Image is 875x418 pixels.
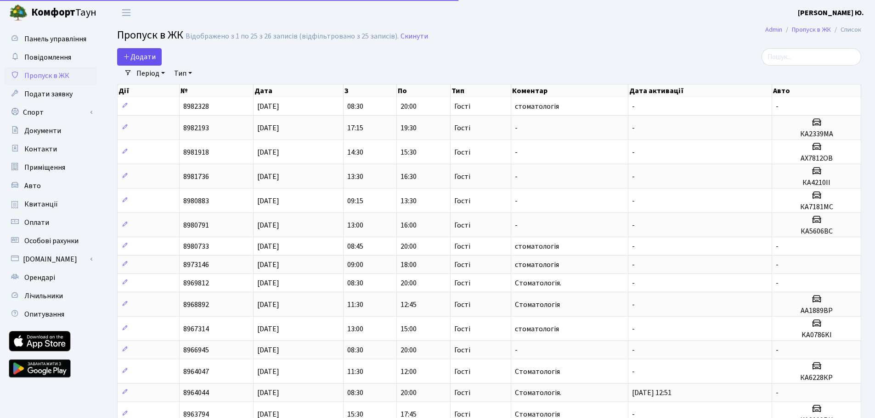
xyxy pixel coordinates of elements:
th: По [397,84,451,97]
h5: КА7181МС [776,203,857,212]
span: Оплати [24,217,49,228]
span: 11:30 [347,367,363,377]
input: Пошук... [762,48,861,66]
span: - [776,388,779,398]
span: Стоматологія [515,367,560,377]
span: Гості [454,222,470,229]
span: 12:00 [401,367,417,377]
th: Дата активації [628,84,772,97]
a: Тип [170,66,196,81]
a: [PERSON_NAME] Ю. [798,7,864,18]
nav: breadcrumb [751,20,875,39]
img: logo.png [9,4,28,22]
span: Гості [454,368,470,375]
a: Опитування [5,305,96,323]
a: Пропуск в ЖК [5,67,96,85]
span: Гості [454,389,470,396]
span: Гості [454,325,470,333]
span: 8982328 [183,101,209,111]
span: 08:30 [347,388,363,398]
h5: АА1889ВР [776,307,857,315]
span: - [632,101,635,111]
span: Гості [454,261,470,268]
span: - [632,123,635,133]
span: 08:30 [347,101,363,111]
a: Лічильники [5,287,96,305]
span: - [632,324,635,334]
span: 15:30 [401,147,417,157]
span: [DATE] [257,278,279,288]
span: - [632,220,635,230]
a: Панель управління [5,30,96,48]
span: Особові рахунки [24,236,79,246]
span: 8981918 [183,147,209,157]
span: Пропуск в ЖК [24,71,69,81]
span: 20:00 [401,345,417,355]
span: 19:30 [401,123,417,133]
span: 8964044 [183,388,209,398]
span: 17:15 [347,123,363,133]
span: [DATE] [257,300,279,310]
span: [DATE] [257,241,279,251]
a: Скинути [401,32,428,41]
span: Лічильники [24,291,63,301]
span: 20:00 [401,388,417,398]
a: Особові рахунки [5,232,96,250]
h5: КА5606ВС [776,227,857,236]
span: - [632,241,635,251]
th: Коментар [511,84,628,97]
span: Приміщення [24,162,65,173]
span: 8981736 [183,172,209,182]
span: 20:00 [401,278,417,288]
span: 8969812 [183,278,209,288]
span: 09:00 [347,260,363,270]
span: [DATE] [257,388,279,398]
a: Орендарі [5,268,96,287]
a: Повідомлення [5,48,96,67]
span: [DATE] [257,147,279,157]
span: Додати [123,52,156,62]
span: 8966945 [183,345,209,355]
th: Дата [254,84,344,97]
span: - [515,147,518,157]
span: - [632,147,635,157]
a: Авто [5,177,96,195]
span: [DATE] [257,367,279,377]
span: [DATE] [257,196,279,206]
span: 09:15 [347,196,363,206]
span: Стоматологія [515,300,560,310]
h5: КА6228КР [776,373,857,382]
span: 14:30 [347,147,363,157]
span: - [515,123,518,133]
span: - [632,172,635,182]
th: Авто [772,84,861,97]
span: [DATE] [257,345,279,355]
a: Подати заявку [5,85,96,103]
li: Список [831,25,861,35]
span: 12:45 [401,300,417,310]
span: Квитанції [24,199,58,209]
span: - [515,345,518,355]
span: Гості [454,103,470,110]
span: Гості [454,124,470,132]
span: 8964047 [183,367,209,377]
span: 8967314 [183,324,209,334]
span: Гості [454,279,470,287]
span: [DATE] 12:51 [632,388,672,398]
span: Гості [454,197,470,205]
span: 8980883 [183,196,209,206]
span: 8968892 [183,300,209,310]
span: - [515,172,518,182]
span: - [776,260,779,270]
span: стоматологія [515,324,559,334]
b: [PERSON_NAME] Ю. [798,8,864,18]
span: - [776,278,779,288]
a: [DOMAIN_NAME] [5,250,96,268]
h5: АХ7812ОВ [776,154,857,163]
span: Гості [454,301,470,308]
span: 15:00 [401,324,417,334]
span: Гості [454,149,470,156]
a: Пропуск в ЖК [792,25,831,34]
b: Комфорт [31,5,75,20]
span: - [632,260,635,270]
